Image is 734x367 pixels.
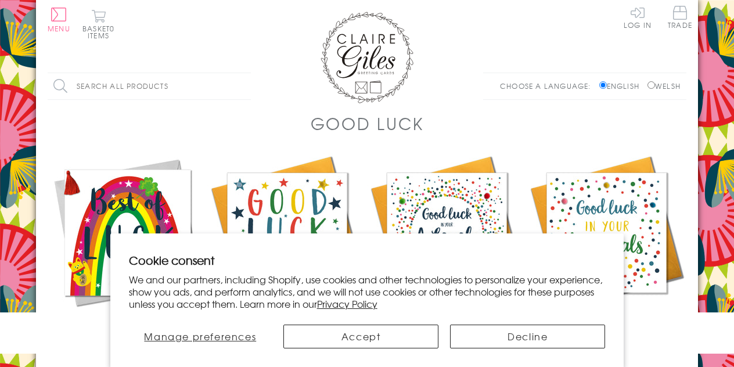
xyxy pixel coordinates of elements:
[624,6,652,28] a: Log In
[48,153,207,354] a: Good Luck Exams Card, Rainbow, Embellished with a colourful tassel £3.75 Add to Basket
[647,81,655,89] input: Welsh
[129,274,606,310] p: We and our partners, including Shopify, use cookies and other technologies to personalize your ex...
[367,153,527,312] img: A Level Good Luck Card, Dotty Circle, Embellished with pompoms
[599,81,607,89] input: English
[144,329,256,343] span: Manage preferences
[450,325,605,348] button: Decline
[527,153,686,354] a: Good Luck in Nationals Card, Dots, Embellished with pompoms £3.75 Add to Basket
[48,23,70,34] span: Menu
[367,153,527,354] a: A Level Good Luck Card, Dotty Circle, Embellished with pompoms £3.75 Add to Basket
[239,73,251,99] input: Search
[48,73,251,99] input: Search all products
[88,23,114,41] span: 0 items
[668,6,692,31] a: Trade
[500,81,597,91] p: Choose a language:
[82,9,114,39] button: Basket0 items
[283,325,438,348] button: Accept
[647,81,681,91] label: Welsh
[207,153,367,354] a: Exam Good Luck Card, Stars, Embellished with pompoms £3.75 Add to Basket
[527,153,686,312] img: Good Luck in Nationals Card, Dots, Embellished with pompoms
[48,8,70,32] button: Menu
[321,12,413,103] img: Claire Giles Greetings Cards
[207,153,367,312] img: Exam Good Luck Card, Stars, Embellished with pompoms
[48,153,207,312] img: Good Luck Exams Card, Rainbow, Embellished with a colourful tassel
[311,111,424,135] h1: Good Luck
[668,6,692,28] span: Trade
[317,297,377,311] a: Privacy Policy
[129,325,272,348] button: Manage preferences
[599,81,645,91] label: English
[129,252,606,268] h2: Cookie consent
